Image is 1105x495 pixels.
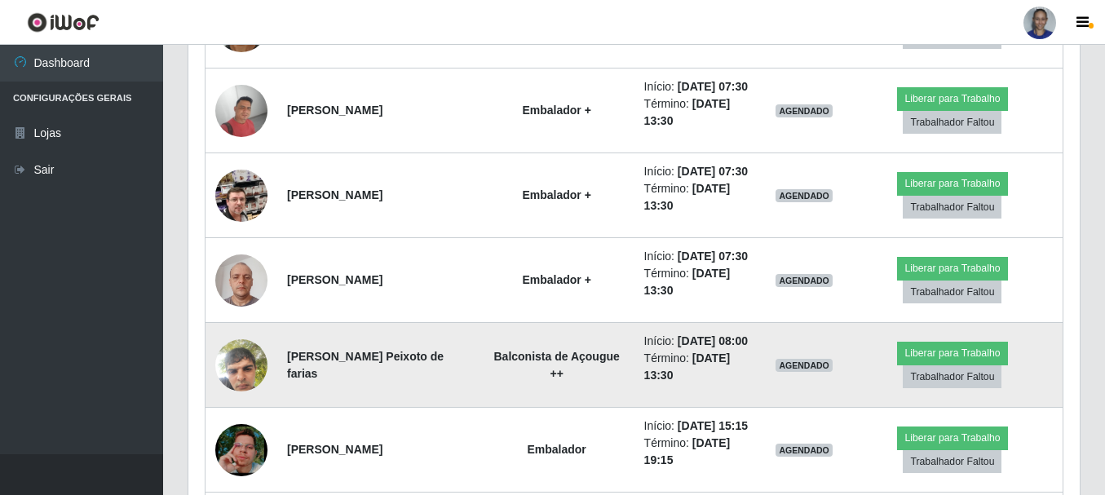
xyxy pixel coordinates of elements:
li: Término: [644,350,757,384]
li: Início: [644,418,757,435]
button: Trabalhador Faltou [903,281,1001,303]
strong: Embalador + [522,188,590,201]
time: [DATE] 08:00 [678,334,748,347]
img: 1699235527028.jpeg [215,149,267,242]
button: Trabalhador Faltou [903,196,1001,219]
li: Término: [644,180,757,214]
strong: [PERSON_NAME] [287,188,382,201]
img: 1710898857944.jpeg [215,85,267,137]
button: Liberar para Trabalho [897,172,1007,195]
button: Liberar para Trabalho [897,342,1007,365]
button: Trabalhador Faltou [903,111,1001,134]
li: Início: [644,163,757,180]
span: AGENDADO [776,274,833,287]
strong: [PERSON_NAME] Peixoto de farias [287,350,444,380]
button: Liberar para Trabalho [897,87,1007,110]
span: AGENDADO [776,189,833,202]
li: Início: [644,333,757,350]
strong: [PERSON_NAME] [287,443,382,456]
li: Término: [644,265,757,299]
span: AGENDADO [776,444,833,457]
time: [DATE] 07:30 [678,165,748,178]
strong: Embalador + [522,273,590,286]
button: Liberar para Trabalho [897,257,1007,280]
li: Término: [644,435,757,469]
li: Término: [644,95,757,130]
span: AGENDADO [776,104,833,117]
button: Trabalhador Faltou [903,365,1001,388]
li: Início: [644,78,757,95]
img: CoreUI Logo [27,12,99,33]
strong: Embalador [527,443,586,456]
strong: Balconista de Açougue ++ [493,350,619,380]
time: [DATE] 15:15 [678,419,748,432]
li: Início: [644,248,757,265]
img: 1723391026413.jpeg [215,245,267,315]
button: Liberar para Trabalho [897,426,1007,449]
strong: [PERSON_NAME] [287,104,382,117]
span: AGENDADO [776,359,833,372]
strong: [PERSON_NAME] [287,273,382,286]
button: Trabalhador Faltou [903,450,1001,473]
time: [DATE] 07:30 [678,250,748,263]
img: 1740316707310.jpeg [215,330,267,400]
strong: Embalador + [522,104,590,117]
time: [DATE] 07:30 [678,80,748,93]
